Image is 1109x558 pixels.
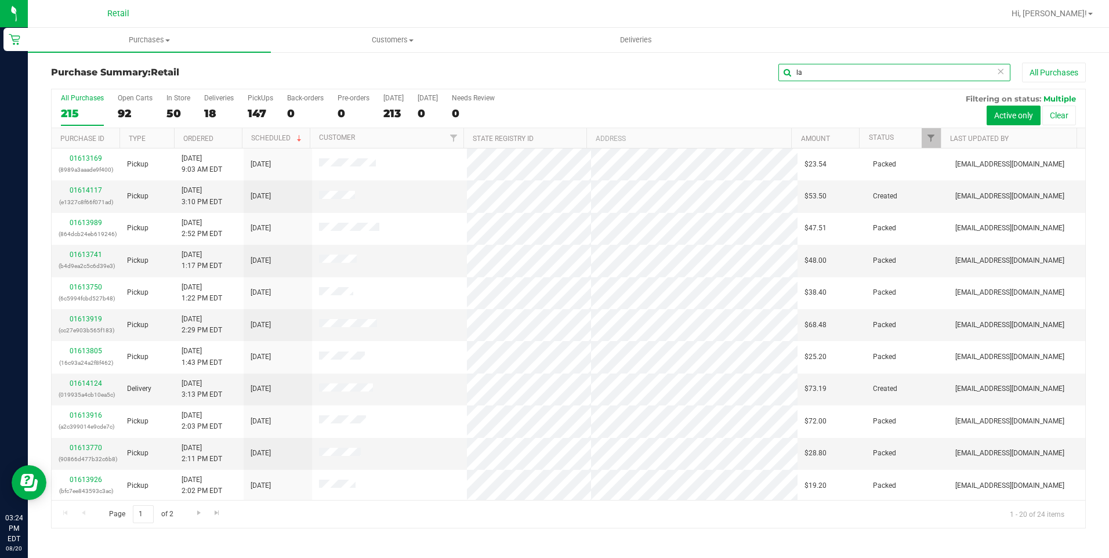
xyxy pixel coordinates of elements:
[955,352,1064,363] span: [EMAIL_ADDRESS][DOMAIN_NAME]
[70,379,102,387] a: 01614124
[127,480,148,491] span: Pickup
[204,107,234,120] div: 18
[452,94,495,102] div: Needs Review
[127,159,148,170] span: Pickup
[182,443,222,465] span: [DATE] 2:11 PM EDT
[182,153,222,175] span: [DATE] 9:03 AM EDT
[248,107,273,120] div: 147
[251,480,271,491] span: [DATE]
[28,28,271,52] a: Purchases
[873,320,896,331] span: Packed
[955,287,1064,298] span: [EMAIL_ADDRESS][DOMAIN_NAME]
[127,255,148,266] span: Pickup
[251,383,271,394] span: [DATE]
[70,154,102,162] a: 01613169
[9,34,20,45] inline-svg: Retail
[338,94,369,102] div: Pre-orders
[127,223,148,234] span: Pickup
[166,107,190,120] div: 50
[127,320,148,331] span: Pickup
[586,128,791,148] th: Address
[118,107,153,120] div: 92
[873,191,897,202] span: Created
[5,544,23,553] p: 08/20
[338,107,369,120] div: 0
[127,383,151,394] span: Delivery
[987,106,1041,125] button: Active only
[604,35,668,45] span: Deliveries
[28,35,271,45] span: Purchases
[133,505,154,523] input: 1
[182,346,222,368] span: [DATE] 1:43 PM EDT
[127,191,148,202] span: Pickup
[804,159,827,170] span: $23.54
[418,107,438,120] div: 0
[287,107,324,120] div: 0
[444,128,463,148] a: Filter
[873,223,896,234] span: Packed
[59,389,113,400] p: (019935a4cb10ea5c)
[59,325,113,336] p: (cc27e903b565f183)
[182,314,222,336] span: [DATE] 2:29 PM EDT
[182,410,222,432] span: [DATE] 2:03 PM EDT
[61,107,104,120] div: 215
[61,94,104,102] div: All Purchases
[70,444,102,452] a: 01613770
[801,135,830,143] a: Amount
[955,223,1064,234] span: [EMAIL_ADDRESS][DOMAIN_NAME]
[287,94,324,102] div: Back-orders
[190,505,207,521] a: Go to the next page
[1001,505,1074,523] span: 1 - 20 of 24 items
[804,223,827,234] span: $47.51
[59,293,113,304] p: (6c5994fcbd527b48)
[955,159,1064,170] span: [EMAIL_ADDRESS][DOMAIN_NAME]
[251,191,271,202] span: [DATE]
[966,94,1041,103] span: Filtering on status:
[70,251,102,259] a: 01613741
[955,320,1064,331] span: [EMAIL_ADDRESS][DOMAIN_NAME]
[804,352,827,363] span: $25.20
[127,416,148,427] span: Pickup
[873,287,896,298] span: Packed
[127,287,148,298] span: Pickup
[209,505,226,521] a: Go to the last page
[804,416,827,427] span: $72.00
[873,383,897,394] span: Created
[955,191,1064,202] span: [EMAIL_ADDRESS][DOMAIN_NAME]
[251,320,271,331] span: [DATE]
[70,186,102,194] a: 01614117
[129,135,146,143] a: Type
[804,448,827,459] span: $28.80
[383,94,404,102] div: [DATE]
[319,133,355,142] a: Customer
[70,411,102,419] a: 01613916
[804,480,827,491] span: $19.20
[59,485,113,497] p: (bfc7ee843593c3ac)
[182,474,222,497] span: [DATE] 2:02 PM EDT
[996,64,1005,79] span: Clear
[514,28,758,52] a: Deliveries
[271,28,514,52] a: Customers
[107,9,129,19] span: Retail
[59,260,113,271] p: (b4d9ea2c5c6d39e3)
[955,448,1064,459] span: [EMAIL_ADDRESS][DOMAIN_NAME]
[804,320,827,331] span: $68.48
[873,416,896,427] span: Packed
[127,448,148,459] span: Pickup
[873,448,896,459] span: Packed
[869,133,894,142] a: Status
[873,159,896,170] span: Packed
[271,35,513,45] span: Customers
[251,223,271,234] span: [DATE]
[182,185,222,207] span: [DATE] 3:10 PM EDT
[1012,9,1087,18] span: Hi, [PERSON_NAME]!
[70,219,102,227] a: 01613989
[70,347,102,355] a: 01613805
[1043,94,1076,103] span: Multiple
[950,135,1009,143] a: Last Updated By
[5,513,23,544] p: 03:24 PM EDT
[251,448,271,459] span: [DATE]
[804,191,827,202] span: $53.50
[922,128,941,148] a: Filter
[248,94,273,102] div: PickUps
